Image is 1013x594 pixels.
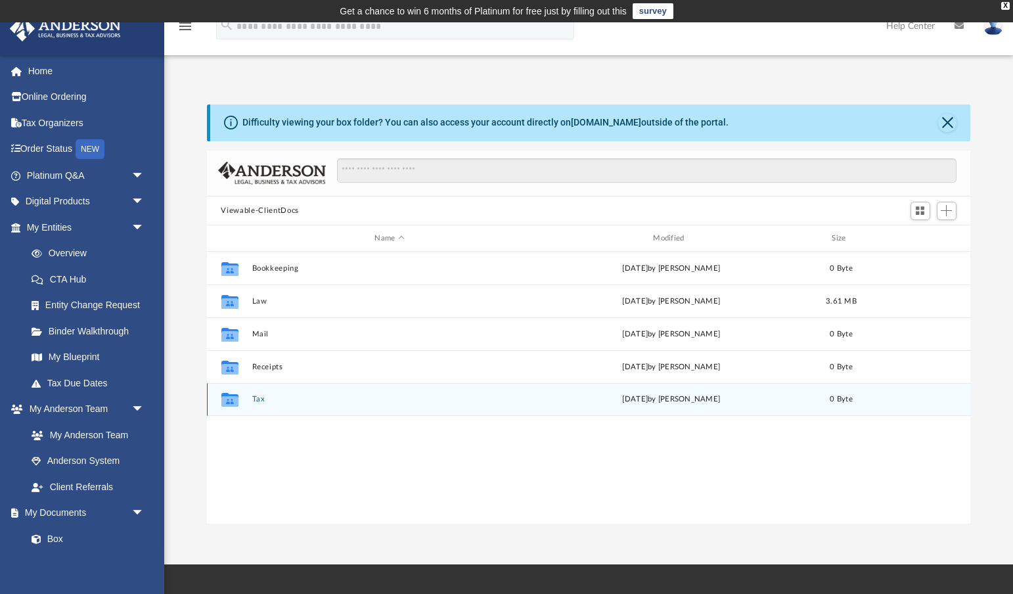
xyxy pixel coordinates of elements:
[911,202,930,220] button: Switch to Grid View
[9,110,164,136] a: Tax Organizers
[533,394,809,405] div: [DATE] by [PERSON_NAME]
[18,526,151,552] a: Box
[207,252,971,524] div: grid
[18,318,164,344] a: Binder Walkthrough
[131,214,158,241] span: arrow_drop_down
[177,25,193,34] a: menu
[131,162,158,189] span: arrow_drop_down
[252,264,528,273] button: Bookkeeping
[221,205,298,217] button: Viewable-ClientDocs
[252,363,528,371] button: Receipts
[252,297,528,306] button: Law
[242,116,729,129] div: Difficulty viewing your box folder? You can also access your account directly on outside of the p...
[9,189,164,215] a: Digital Productsarrow_drop_down
[830,363,853,371] span: 0 Byte
[131,500,158,527] span: arrow_drop_down
[252,330,528,338] button: Mail
[177,18,193,34] i: menu
[571,117,641,127] a: [DOMAIN_NAME]
[9,84,164,110] a: Online Ordering
[633,3,673,19] a: survey
[9,136,164,163] a: Order StatusNEW
[18,370,164,396] a: Tax Due Dates
[9,500,158,526] a: My Documentsarrow_drop_down
[18,422,151,448] a: My Anderson Team
[18,240,164,267] a: Overview
[337,158,956,183] input: Search files and folders
[340,3,627,19] div: Get a chance to win 6 months of Platinum for free just by filling out this
[815,233,867,244] div: Size
[937,202,957,220] button: Add
[18,448,158,474] a: Anderson System
[533,233,809,244] div: Modified
[9,58,164,84] a: Home
[76,139,104,159] div: NEW
[131,396,158,423] span: arrow_drop_down
[6,16,125,41] img: Anderson Advisors Platinum Portal
[212,233,245,244] div: id
[131,189,158,216] span: arrow_drop_down
[18,474,158,500] a: Client Referrals
[826,298,857,305] span: 3.61 MB
[533,296,809,308] div: [DATE] by [PERSON_NAME]
[533,361,809,373] div: [DATE] by [PERSON_NAME]
[18,344,158,371] a: My Blueprint
[533,263,809,275] div: [DATE] by [PERSON_NAME]
[938,114,957,132] button: Close
[9,214,164,240] a: My Entitiesarrow_drop_down
[18,292,164,319] a: Entity Change Request
[18,266,164,292] a: CTA Hub
[219,18,234,32] i: search
[873,233,965,244] div: id
[983,16,1003,35] img: User Pic
[251,233,527,244] div: Name
[533,329,809,340] div: [DATE] by [PERSON_NAME]
[830,396,853,403] span: 0 Byte
[1001,2,1010,10] div: close
[252,396,528,404] button: Tax
[9,162,164,189] a: Platinum Q&Aarrow_drop_down
[830,265,853,272] span: 0 Byte
[9,396,158,423] a: My Anderson Teamarrow_drop_down
[830,331,853,338] span: 0 Byte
